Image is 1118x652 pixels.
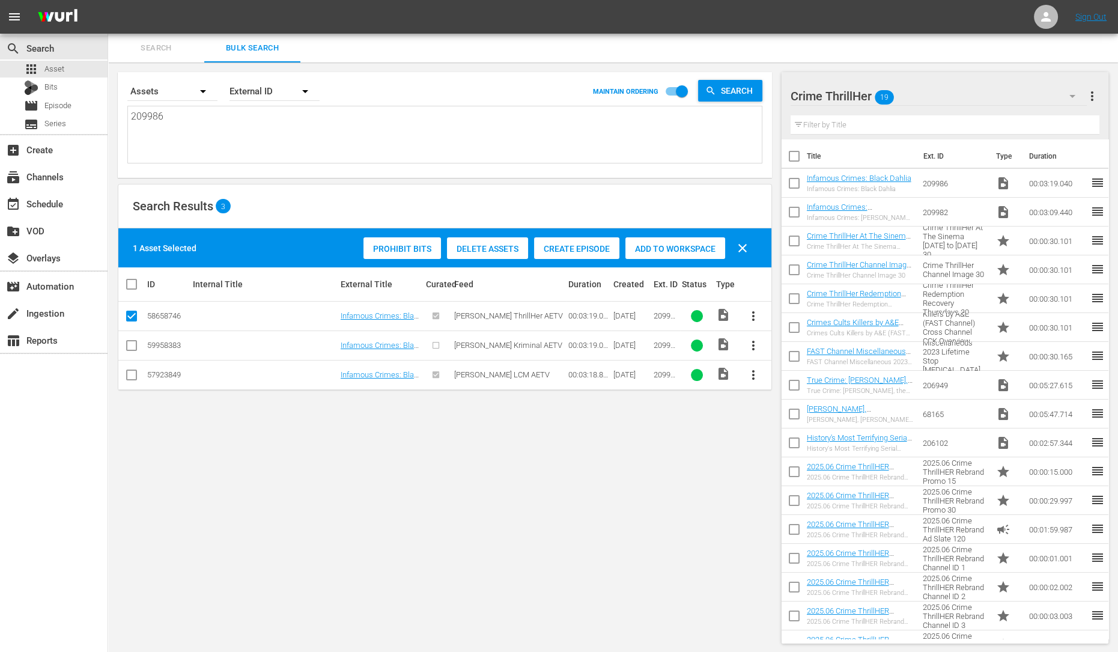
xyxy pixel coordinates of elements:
[1075,12,1107,22] a: Sign Out
[229,75,320,108] div: External ID
[454,311,563,320] span: [PERSON_NAME] ThrillHer AETV
[989,139,1022,173] th: Type
[996,349,1010,364] span: Promo
[918,342,991,371] td: FAST Channel Miscellaneous 2023 Lifetime Stop [MEDICAL_DATA] Life PSA
[807,272,914,279] div: Crime ThrillHer Channel Image 30
[1022,139,1094,173] th: Duration
[613,370,649,379] div: [DATE]
[1090,320,1105,334] span: reorder
[44,81,58,93] span: Bits
[44,118,66,130] span: Series
[1090,464,1105,478] span: reorder
[454,370,550,379] span: [PERSON_NAME] LCM AETV
[918,255,991,284] td: Crime ThrillHer Channel Image 30
[6,170,20,184] span: Channels
[807,174,911,183] a: Infamous Crimes: Black Dahlia
[447,244,528,254] span: Delete Assets
[115,41,197,55] span: Search
[44,63,64,75] span: Asset
[24,81,38,95] div: Bits
[6,334,20,348] span: Reports
[363,244,441,254] span: Prohibit Bits
[1090,377,1105,392] span: reorder
[739,302,768,331] button: more_vert
[996,291,1010,306] span: Promo
[996,436,1010,450] span: Video
[918,428,991,457] td: 206102
[613,341,649,350] div: [DATE]
[996,609,1010,623] span: Promo
[807,376,913,394] a: True Crime: [PERSON_NAME], the Son of [PERSON_NAME]
[918,515,991,544] td: 2025.06 Crime ThrillHER Rebrand Ad Slate 120
[1024,313,1090,342] td: 00:00:30.101
[807,404,871,431] a: [PERSON_NAME], [PERSON_NAME], [PERSON_NAME]
[807,289,906,307] a: Crime ThrillHer Redemption Recovery Thursdays 30
[996,205,1010,219] span: Video
[654,370,675,388] span: 209986
[1090,608,1105,623] span: reorder
[216,202,231,210] span: 3
[807,387,914,395] div: True Crime: [PERSON_NAME], the Son of [PERSON_NAME]
[654,279,678,289] div: Ext. ID
[147,311,189,320] div: 58658746
[1090,637,1105,651] span: reorder
[918,371,991,400] td: 206949
[682,279,712,289] div: Status
[918,544,991,573] td: 2025.06 Crime ThrillHER Rebrand Channel ID 1
[454,279,564,289] div: Feed
[728,234,757,263] button: clear
[1090,233,1105,248] span: reorder
[918,227,991,255] td: Crime ThrillHer At The Sinema [DATE] to [DATE] 30
[127,75,217,108] div: Assets
[807,185,911,193] div: Infamous Crimes: Black Dahlia
[29,3,87,31] img: ans4CAIJ8jUAAAAAAAAAAAAAAAAAAAAAAAAgQb4GAAAAAAAAAAAAAAAAAAAAAAAAJMjXAAAAAAAAAAAAAAAAAAAAAAAAgAT5G...
[454,341,562,350] span: [PERSON_NAME] Kriminal AETV
[1024,515,1090,544] td: 00:01:59.987
[918,284,991,313] td: Crime ThrillHer Redemption Recovery Thursdays 30
[807,618,914,626] div: 2025.06 Crime ThrillHER Rebrand Channel ID 3
[996,493,1010,508] span: Promo
[807,491,894,509] a: 2025.06 Crime ThrillHER Rebrand Promo 30
[534,244,619,254] span: Create Episode
[1090,493,1105,507] span: reorder
[807,203,885,230] a: Infamous Crimes: [PERSON_NAME] Ponzi Scheme
[568,311,610,320] div: 00:03:19.040
[447,237,528,259] button: Delete Assets
[1090,349,1105,363] span: reorder
[1090,291,1105,305] span: reorder
[568,370,610,379] div: 00:03:18.899
[1024,486,1090,515] td: 00:00:29.997
[625,237,725,259] button: Add to Workspace
[147,279,189,289] div: ID
[739,361,768,389] button: more_vert
[807,231,911,249] a: Crime ThrillHer At The Sinema [DATE] to [DATE] 30
[996,234,1010,248] span: Promo
[807,531,914,539] div: 2025.06 Crime ThrillHER Rebrand Ad Slate 120
[746,309,761,323] span: more_vert
[6,41,20,56] span: Search
[807,329,914,337] div: Crimes Cults Killers by A&E (FAST Channel) Cross Channel CCK Overview Image
[996,551,1010,565] span: Promo
[807,416,914,424] div: [PERSON_NAME], [PERSON_NAME], [PERSON_NAME]
[918,400,991,428] td: 68165
[211,41,293,55] span: Bulk Search
[613,279,649,289] div: Created
[1085,89,1099,103] span: more_vert
[6,306,20,321] span: Ingestion
[996,465,1010,479] span: Promo
[918,457,991,486] td: 2025.06 Crime ThrillHER Rebrand Promo 15
[996,176,1010,190] span: Video
[807,347,911,374] a: FAST Channel Miscellaneous 2023 Lifetime Stop [MEDICAL_DATA] Life PSA
[1024,544,1090,573] td: 00:00:01.001
[996,378,1010,392] span: Video
[193,279,337,289] div: Internal Title
[1090,435,1105,449] span: reorder
[6,197,20,212] span: Schedule
[1090,406,1105,421] span: reorder
[996,638,1010,652] span: Promo
[918,486,991,515] td: 2025.06 Crime ThrillHER Rebrand Promo 30
[807,474,914,481] div: 2025.06 Crime ThrillHER Rebrand Promo 15
[807,318,910,345] a: Crimes Cults Killers by A&E (FAST Channel) Cross Channel CCK Overview Image
[341,311,422,329] a: Infamous Crimes: Black Dahlia
[24,117,38,132] span: Series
